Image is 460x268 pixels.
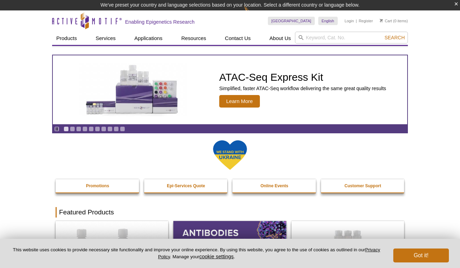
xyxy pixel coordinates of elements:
[385,35,405,40] span: Search
[393,249,449,262] button: Got it!
[219,72,386,82] h2: ATAC-Seq Express Kit
[380,18,392,23] a: Cart
[318,17,338,25] a: English
[383,34,407,41] button: Search
[64,126,69,132] a: Go to slide 1
[359,18,373,23] a: Register
[76,126,81,132] a: Go to slide 3
[95,126,100,132] a: Go to slide 6
[261,183,288,188] strong: Online Events
[75,63,190,116] img: ATAC-Seq Express Kit
[70,126,75,132] a: Go to slide 2
[380,17,408,25] li: (0 items)
[321,179,405,192] a: Customer Support
[82,126,88,132] a: Go to slide 4
[86,183,109,188] strong: Promotions
[177,32,211,45] a: Resources
[125,19,195,25] h2: Enabling Epigenetics Research
[144,179,228,192] a: Epi-Services Quote
[213,140,247,171] img: We Stand With Ukraine
[265,32,295,45] a: About Us
[101,126,106,132] a: Go to slide 7
[167,183,205,188] strong: Epi-Services Quote
[219,85,386,92] p: Simplified, faster ATAC-Seq workflow delivering the same great quality results
[52,32,81,45] a: Products
[219,95,260,108] span: Learn More
[268,17,315,25] a: [GEOGRAPHIC_DATA]
[11,247,382,260] p: This website uses cookies to provide necessary site functionality and improve your online experie...
[130,32,167,45] a: Applications
[345,18,354,23] a: Login
[380,19,383,22] img: Your Cart
[54,126,59,132] a: Toggle autoplay
[120,126,125,132] a: Go to slide 10
[221,32,255,45] a: Contact Us
[56,179,140,192] a: Promotions
[158,247,380,259] a: Privacy Policy
[345,183,381,188] strong: Customer Support
[91,32,120,45] a: Services
[114,126,119,132] a: Go to slide 9
[295,32,408,44] input: Keyword, Cat. No.
[244,5,262,22] img: Change Here
[89,126,94,132] a: Go to slide 5
[199,253,233,259] button: cookie settings
[53,55,407,124] a: ATAC-Seq Express Kit ATAC-Seq Express Kit Simplified, faster ATAC-Seq workflow delivering the sam...
[53,55,407,124] article: ATAC-Seq Express Kit
[356,17,357,25] li: |
[232,179,317,192] a: Online Events
[107,126,113,132] a: Go to slide 8
[56,207,404,218] h2: Featured Products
